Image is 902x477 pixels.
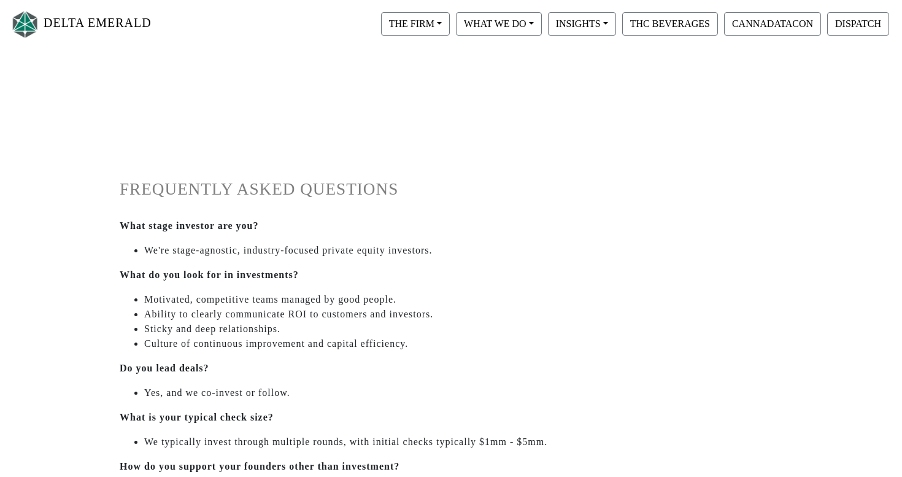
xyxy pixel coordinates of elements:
h1: FREQUENTLY ASKED QUESTIONS [120,179,782,200]
a: DISPATCH [824,18,892,28]
strong: What do you look for in investments? [120,270,299,280]
li: Yes, and we co-invest or follow. [144,386,782,400]
li: We typically invest through multiple rounds, with initial checks typically $1mm - $5mm. [144,435,782,449]
li: Culture of continuous improvement and capital efficiency. [144,336,782,351]
strong: What stage investor are you? [120,220,259,231]
button: WHAT WE DO [456,12,542,36]
button: THE FIRM [381,12,450,36]
li: Sticky and deep relationships. [144,322,782,336]
li: Ability to clearly communicate ROI to customers and investors. [144,307,782,322]
a: DELTA EMERALD [10,5,152,44]
button: DISPATCH [827,12,889,36]
button: THC BEVERAGES [622,12,718,36]
li: Motivated, competitive teams managed by good people. [144,292,782,307]
strong: What is your typical check size? [120,412,274,422]
button: INSIGHTS [548,12,616,36]
a: CANNADATACON [721,18,824,28]
strong: How do you support your founders other than investment? [120,461,399,471]
img: Logo [10,8,40,41]
button: CANNADATACON [724,12,821,36]
li: We're stage-agnostic, industry-focused private equity investors. [144,243,782,258]
a: THC BEVERAGES [619,18,721,28]
strong: Do you lead deals? [120,363,209,373]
